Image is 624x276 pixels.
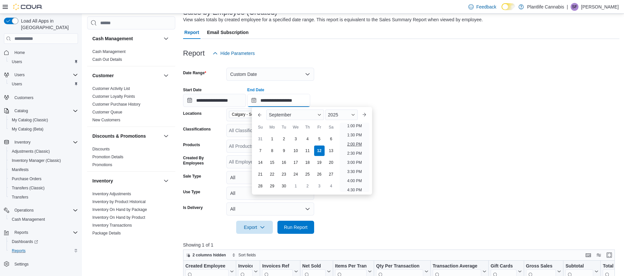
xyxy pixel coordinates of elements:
button: Hide Parameters [210,47,257,60]
div: day-12 [314,146,325,156]
button: Reports [1,228,81,237]
h3: Discounts & Promotions [92,133,146,139]
a: Discounts [92,147,110,151]
div: Subtotal [565,263,593,269]
label: Is Delivery [183,205,203,210]
span: Transfers [12,195,28,200]
button: Operations [1,206,81,215]
span: Customers [12,93,78,101]
div: Transaction Average [432,263,481,269]
button: Home [1,48,81,57]
img: Cova [13,4,43,10]
button: Reports [12,229,31,236]
a: Inventory Manager (Classic) [9,157,64,164]
label: Start Date [183,87,202,93]
button: Display options [595,251,603,259]
button: Users [1,70,81,79]
span: Cash Out Details [92,57,122,62]
button: Operations [12,206,36,214]
span: Transfers [9,193,78,201]
div: day-19 [314,157,325,168]
span: Customer Loyalty Points [92,94,135,99]
span: Inventory On Hand by Product [92,215,145,220]
div: Cash Management [87,48,175,66]
span: Catalog [12,107,78,115]
span: Purchase Orders [9,175,78,183]
label: Use Type [183,189,200,195]
button: Cash Management [92,35,161,42]
span: Customer Activity List [92,86,130,91]
div: day-29 [267,181,277,191]
a: Dashboards [9,238,41,246]
button: Transfers [7,193,81,202]
span: Inventory [12,138,78,146]
div: day-31 [255,134,266,144]
span: Customers [14,95,33,100]
div: Th [302,122,313,132]
button: Adjustments (Classic) [7,147,81,156]
span: Customer Queue [92,110,122,115]
span: Promotions [92,162,112,167]
div: Sa [326,122,336,132]
span: Run Report [284,224,308,231]
span: Users [9,58,78,66]
a: Transfers (Classic) [9,184,47,192]
button: Custom Date [226,68,314,81]
a: Inventory Adjustments [92,192,131,196]
li: 1:00 PM [345,122,365,130]
span: Reports [9,247,78,255]
span: Reports [12,248,26,253]
label: End Date [247,87,264,93]
span: Catalog [14,108,28,113]
a: Package Details [92,231,121,235]
span: Feedback [476,4,496,10]
label: Created By Employees [183,155,224,166]
div: day-15 [267,157,277,168]
a: Inventory On Hand by Package [92,207,147,212]
span: Adjustments (Classic) [12,149,50,154]
div: Susan Firkola [571,3,578,11]
button: My Catalog (Beta) [7,125,81,134]
button: Customers [1,93,81,102]
a: My Catalog (Classic) [9,116,51,124]
div: day-2 [279,134,289,144]
span: Calgary - Seton [229,111,267,118]
span: Users [12,59,22,64]
span: Purchase Orders [12,176,42,181]
button: Settings [1,259,81,269]
a: Reports [9,247,28,255]
span: Load All Apps in [GEOGRAPHIC_DATA] [18,18,78,31]
span: Cash Management [92,49,125,54]
button: Run Report [277,221,314,234]
button: Inventory [92,178,161,184]
div: day-26 [314,169,325,180]
span: Cash Management [12,217,45,222]
div: day-25 [302,169,313,180]
p: Plantlife Cannabis [527,3,564,11]
div: Items Per Transaction [335,263,367,269]
div: day-1 [267,134,277,144]
span: Inventory by Product Historical [92,199,146,204]
h3: Cash Management [92,35,133,42]
input: Press the down key to enter a popover containing a calendar. Press the escape key to close the po... [247,94,310,107]
li: 1:30 PM [345,131,365,139]
h3: Inventory [92,178,113,184]
li: 2:30 PM [345,149,365,157]
button: All [226,202,314,216]
span: Transfers (Classic) [9,184,78,192]
button: Catalog [12,107,30,115]
span: Cash Management [9,216,78,223]
span: My Catalog (Classic) [9,116,78,124]
ul: Time [340,123,369,192]
h3: Customer [92,72,114,79]
li: 3:30 PM [345,168,365,176]
a: Inventory by Product Historical [92,199,146,204]
div: We [291,122,301,132]
a: Settings [12,260,31,268]
div: day-20 [326,157,336,168]
button: Customer [92,72,161,79]
div: Created Employee [185,263,229,269]
span: Export [240,221,269,234]
span: 2 columns hidden [193,252,226,258]
button: Inventory Manager (Classic) [7,156,81,165]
